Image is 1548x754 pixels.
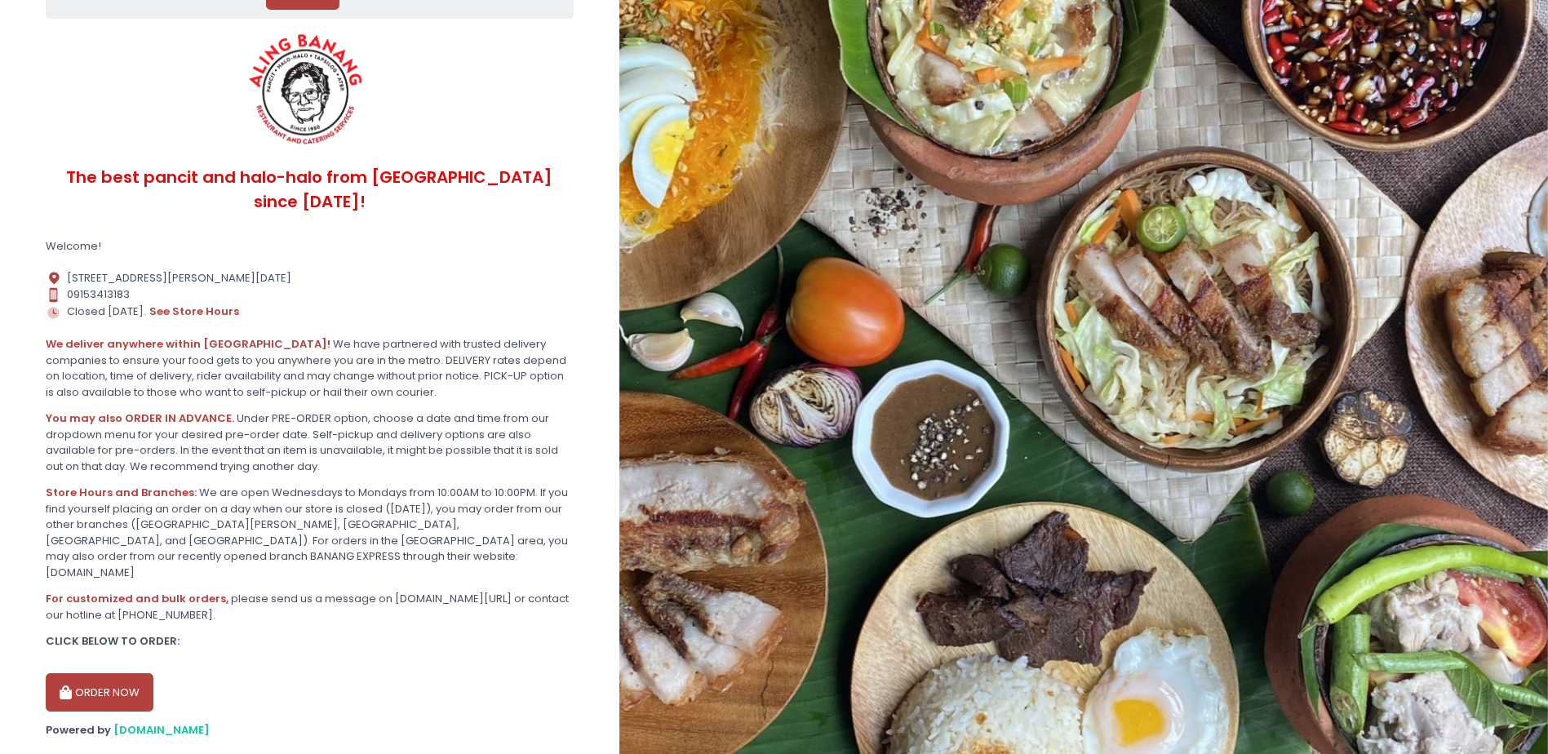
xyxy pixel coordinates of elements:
div: Under PRE-ORDER option, choose a date and time from our dropdown menu for your desired pre-order ... [46,410,574,474]
img: ALING BANANG [239,29,375,152]
button: see store hours [149,303,240,321]
b: Store Hours and Branches: [46,485,197,500]
button: ORDER NOW [46,673,153,712]
div: Closed [DATE]. [46,303,574,321]
b: You may also ORDER IN ADVANCE. [46,410,234,426]
b: For customized and bulk orders, [46,591,228,606]
div: Welcome! [46,238,574,255]
div: CLICK BELOW TO ORDER: [46,633,574,650]
div: We are open Wednesdays to Mondays from 10:00AM to 10:00PM. If you find yourself placing an order ... [46,485,574,580]
div: The best pancit and halo-halo from [GEOGRAPHIC_DATA] since [DATE]! [46,152,574,228]
div: 09153413183 [46,286,574,303]
div: Powered by [46,722,574,738]
div: We have partnered with trusted delivery companies to ensure your food gets to you anywhere you ar... [46,336,574,400]
b: We deliver anywhere within [GEOGRAPHIC_DATA]! [46,336,330,352]
a: [DOMAIN_NAME] [113,722,210,738]
div: [STREET_ADDRESS][PERSON_NAME][DATE] [46,270,574,286]
div: please send us a message on [DOMAIN_NAME][URL] or contact our hotline at [PHONE_NUMBER]. [46,591,574,623]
